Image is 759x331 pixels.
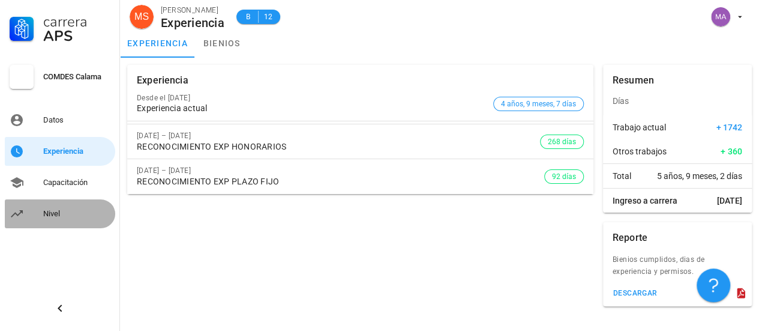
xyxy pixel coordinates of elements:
div: Experiencia [161,16,224,29]
div: [DATE] – [DATE] [137,132,540,140]
div: APS [43,29,110,43]
div: Capacitación [43,178,110,187]
span: [DATE] [717,195,742,207]
a: Experiencia [5,137,115,166]
div: Carrera [43,14,110,29]
a: Nivel [5,199,115,228]
span: Otros trabajos [613,145,667,157]
span: 5 años, 9 meses, 2 días [657,170,742,182]
div: Experiencia [43,147,110,156]
span: Ingreso a carrera [613,195,677,207]
span: Trabajo actual [613,121,666,133]
span: + 1742 [716,121,742,133]
span: 268 días [548,135,576,148]
div: Reporte [613,222,647,254]
div: Datos [43,115,110,125]
div: RECONOCIMIENTO EXP PLAZO FIJO [137,177,544,187]
a: Capacitación [5,168,115,197]
div: Días [603,87,752,115]
span: + 360 [721,145,742,157]
span: 12 [263,11,273,23]
div: COMDES Calama [43,72,110,82]
div: avatar [130,5,154,29]
div: Bienios cumplidos, dias de experiencia y permisos. [603,254,752,285]
div: Experiencia [137,65,188,96]
div: [DATE] – [DATE] [137,166,544,175]
button: descargar [608,285,662,302]
div: Desde el [DATE] [137,94,488,102]
div: avatar [711,7,730,26]
a: Datos [5,106,115,135]
div: Experiencia actual [137,103,488,114]
a: bienios [195,29,249,58]
div: descargar [613,289,658,297]
span: MS [134,5,149,29]
a: experiencia [120,29,195,58]
span: 92 días [552,170,576,183]
span: Total [613,170,631,182]
div: [PERSON_NAME] [161,4,224,16]
span: 4 años, 9 meses, 7 días [501,97,576,111]
span: B [244,11,253,23]
div: RECONOCIMIENTO EXP HONORARIOS [137,142,540,152]
div: Nivel [43,209,110,219]
div: Resumen [613,65,654,96]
